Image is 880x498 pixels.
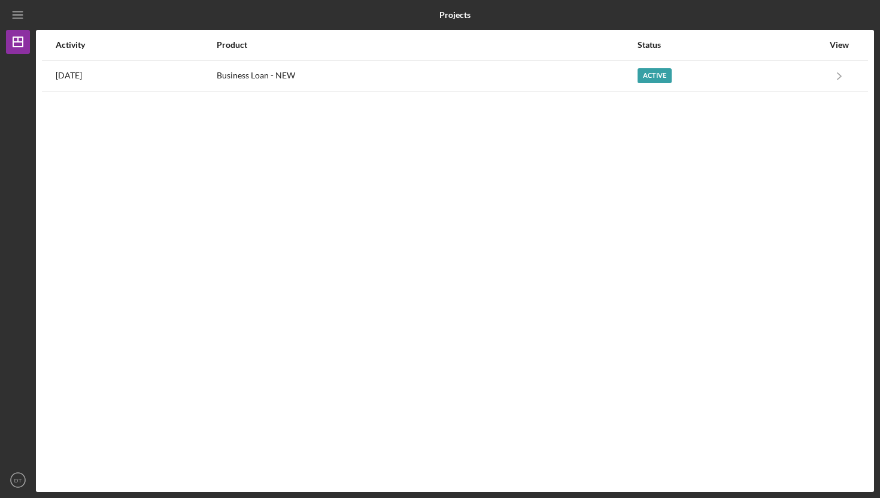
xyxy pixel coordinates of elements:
[439,10,471,20] b: Projects
[217,40,636,50] div: Product
[56,71,82,80] time: 2025-09-17 19:32
[638,40,823,50] div: Status
[217,61,636,91] div: Business Loan - NEW
[14,477,22,484] text: DT
[638,68,672,83] div: Active
[824,40,854,50] div: View
[56,40,216,50] div: Activity
[6,468,30,492] button: DT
